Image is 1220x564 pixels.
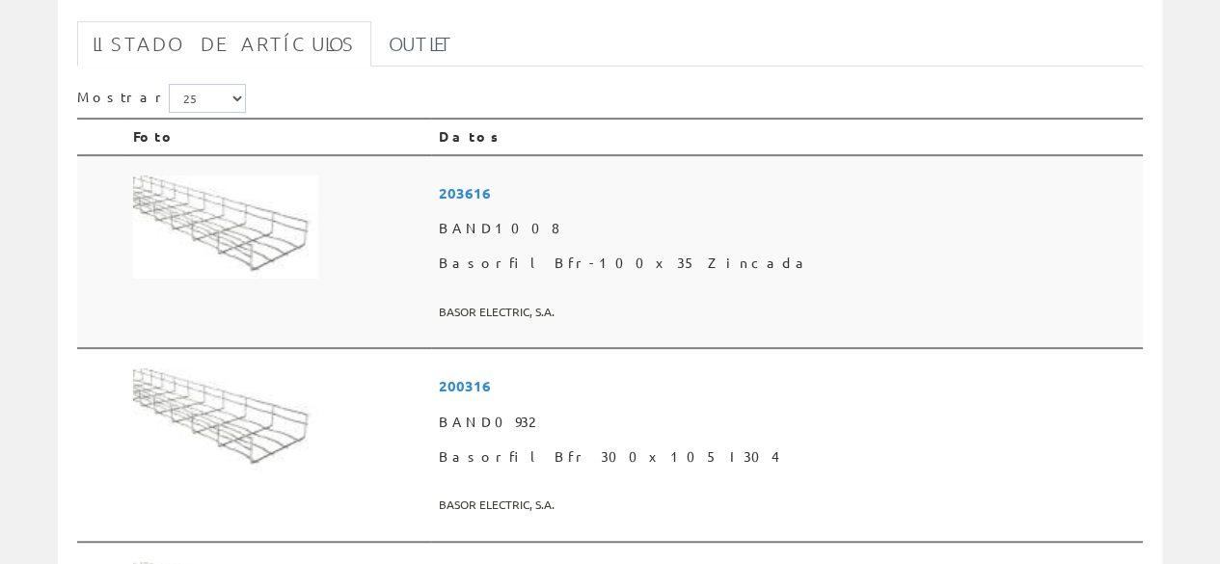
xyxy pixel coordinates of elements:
span: Basorfil Bfr-100x35 Zincada [439,246,1135,281]
th: Datos [431,119,1143,155]
span: Basorfil Bfr 300x105 I304 [439,440,1135,474]
span: 203616 [439,175,1135,211]
a: Outlet [373,21,469,67]
span: BASOR ELECTRIC, S.A. [439,489,1135,521]
label: Mostrar [77,84,246,113]
a: Listado de artículos [77,21,371,67]
span: BASOR ELECTRIC, S.A. [439,296,1135,328]
th: Foto [125,119,431,155]
img: Foto artículo Basorfil Bfr-100x35 Zincada (192x107.33858267717) [133,175,318,279]
span: BAND1008 [439,211,1135,246]
span: 200316 [439,368,1135,404]
select: Mostrar [169,84,246,113]
img: Foto artículo Basorfil Bfr 300x105 I304 (192x107.33858267717) [133,368,318,471]
span: BAND0932 [439,405,1135,440]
